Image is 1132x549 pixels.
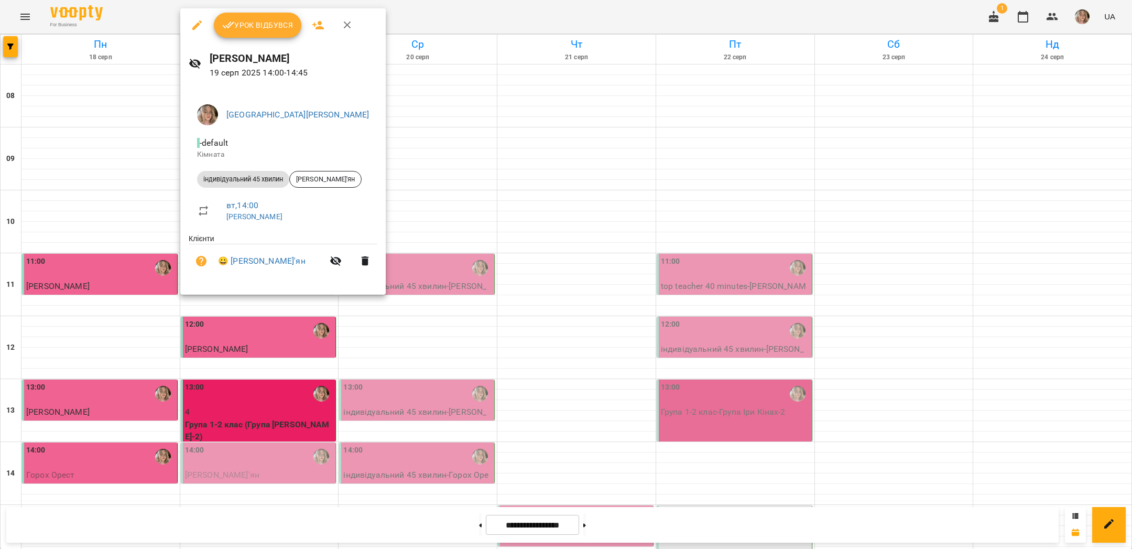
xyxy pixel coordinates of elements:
[289,171,362,188] div: [PERSON_NAME]'ян
[197,149,369,160] p: Кімната
[197,175,289,184] span: індивідуальний 45 хвилин
[197,104,218,125] img: 96e0e92443e67f284b11d2ea48a6c5b1.jpg
[210,50,378,67] h6: [PERSON_NAME]
[189,233,377,282] ul: Клієнти
[210,67,378,79] p: 19 серп 2025 14:00 - 14:45
[197,138,230,148] span: - default
[226,212,282,221] a: [PERSON_NAME]
[290,175,361,184] span: [PERSON_NAME]'ян
[218,255,306,267] a: 😀 [PERSON_NAME]'ян
[189,249,214,274] button: Візит ще не сплачено. Додати оплату?
[214,13,302,38] button: Урок відбувся
[226,200,258,210] a: вт , 14:00
[226,110,369,120] a: [GEOGRAPHIC_DATA][PERSON_NAME]
[222,19,293,31] span: Урок відбувся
